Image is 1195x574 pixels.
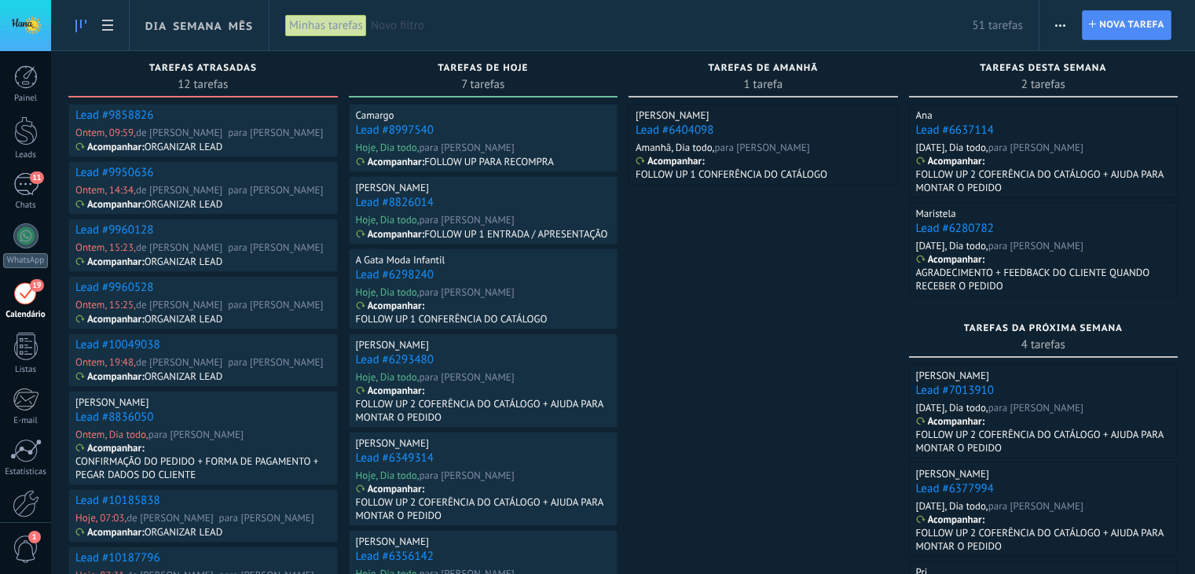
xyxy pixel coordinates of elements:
div: A Gata Moda Infantil [356,253,445,267]
p: Acompanhar [368,300,422,312]
p: Acompanhar [647,155,702,167]
div: [PERSON_NAME] [356,436,429,450]
div: Hoje, Dia todo, [356,469,420,482]
p: Acompanhar [928,415,982,428]
a: Lead #6298240 [356,267,434,282]
a: Lead #6349314 [356,451,434,465]
div: Ontem, 15:23, [75,241,136,254]
p: FOLLOW UP 1 CONFERÊNCIA DO CATÁLOGO [356,312,548,326]
a: Lead #7013910 [916,383,994,398]
span: 2 tarefas [917,76,1171,92]
div: : [636,155,705,167]
p: ORGANIZAR LEAD [145,255,223,268]
div: Painel [3,94,49,104]
span: Tarefas de hoje [438,63,528,74]
span: Tarefas de amanhã [708,63,818,74]
p: FOLLOW UP 1 ENTRADA / APRESENTAÇÃO [424,227,607,241]
a: Lead #9960128 [75,223,153,237]
p: Acompanhar [368,483,422,495]
span: 1 [28,531,41,543]
div: Hoje, Dia todo, [356,285,420,299]
div: : [916,253,985,266]
p: Acompanhar [928,253,982,266]
div: : [75,370,145,383]
a: Lead #10185838 [75,493,160,508]
a: Lead #6637114 [916,123,994,138]
span: 7 tarefas [357,76,610,92]
div: Leads [3,150,49,160]
a: Lead #8826014 [356,195,434,210]
span: 51 tarefas [973,18,1023,33]
div: : [75,256,145,268]
div: Tarefas da próxima semana [917,323,1171,337]
div: : [75,313,145,326]
p: Acompanhar [87,370,141,383]
div: : [916,513,985,526]
div: Estatísticas [3,467,49,477]
div: Ontem, 15:25, [75,298,136,311]
a: Lead #8997540 [356,123,434,138]
div: para [PERSON_NAME] [715,141,810,154]
div: [DATE], Dia todo, [916,239,988,252]
a: Lead #6404098 [636,123,713,138]
div: Hoje, 07:03, [75,511,126,524]
span: 19 [30,279,43,292]
div: Hoje, Dia todo, [356,213,420,226]
div: Tarefas de hoje [357,63,610,76]
div: : [75,198,145,211]
p: ORGANIZAR LEAD [145,312,223,326]
div: [PERSON_NAME] [636,109,709,122]
span: Tarefas atrasadas [149,63,257,74]
p: FOLLOW UP 2 COFERÊNCIA DO CATÁLOGO + AJUDA PARA MONTAR O PEDIDO [916,167,1169,194]
div: de [PERSON_NAME] para [PERSON_NAME] [136,355,324,369]
p: Acompanhar [87,141,141,153]
div: [PERSON_NAME] [75,396,148,409]
div: de [PERSON_NAME] para [PERSON_NAME] [126,511,314,524]
div: para [PERSON_NAME] [420,285,515,299]
div: Hoje, Dia todo, [356,370,420,384]
div: de [PERSON_NAME] para [PERSON_NAME] [136,183,324,197]
p: FOLLOW UP 2 COFERÊNCIA DO CATÁLOGO + AJUDA PARA MONTAR O PEDIDO [356,495,609,522]
div: : [75,141,145,153]
span: 11 [30,171,43,184]
div: Listas [3,365,49,375]
p: ORGANIZAR LEAD [145,370,223,383]
span: 12 tarefas [76,76,330,92]
div: de [PERSON_NAME] para [PERSON_NAME] [136,126,324,139]
div: [PERSON_NAME] [916,467,989,480]
div: Tarefas atrasadas [76,63,330,76]
div: : [916,155,985,167]
a: Lead #10049038 [75,337,160,352]
div: : [356,483,425,495]
a: Lead #8836050 [75,410,153,425]
span: 4 tarefas [917,337,1171,352]
p: ORGANIZAR LEAD [145,140,223,153]
div: [PERSON_NAME] [356,338,429,351]
div: : [356,385,425,397]
div: Ontem, 19:48, [75,355,136,369]
div: [PERSON_NAME] [356,535,429,548]
div: Ontem, 09:59, [75,126,136,139]
div: Tarefas desta semana [917,63,1171,76]
div: [DATE], Dia todo, [916,141,988,154]
div: Amanhã, Dia todo, [636,141,715,154]
div: : [356,228,425,241]
p: FOLLOW UP 2 COFERÊNCIA DO CATÁLOGO + AJUDA PARA MONTAR O PEDIDO [916,428,1169,454]
a: Lead #6293480 [356,352,434,367]
a: Lead #6356142 [356,549,434,564]
p: ORGANIZAR LEAD [145,525,223,539]
p: FOLLOW UP 2 COFERÊNCIA DO CATÁLOGO + AJUDA PARA MONTAR O PEDIDO [916,526,1169,553]
div: para [PERSON_NAME] [420,469,515,482]
p: ORGANIZAR LEAD [145,197,223,211]
p: Acompanhar [368,385,422,397]
p: Acompanhar [928,513,982,526]
p: Acompanhar [368,156,422,168]
div: de [PERSON_NAME] para [PERSON_NAME] [136,298,324,311]
a: Lead #9960528 [75,280,153,295]
div: : [356,300,425,312]
div: [PERSON_NAME] [356,181,429,194]
div: : [75,442,145,454]
div: Hoje, Dia todo, [356,141,420,154]
div: Tarefas de amanhã [636,63,890,76]
div: para [PERSON_NAME] [988,401,1083,414]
